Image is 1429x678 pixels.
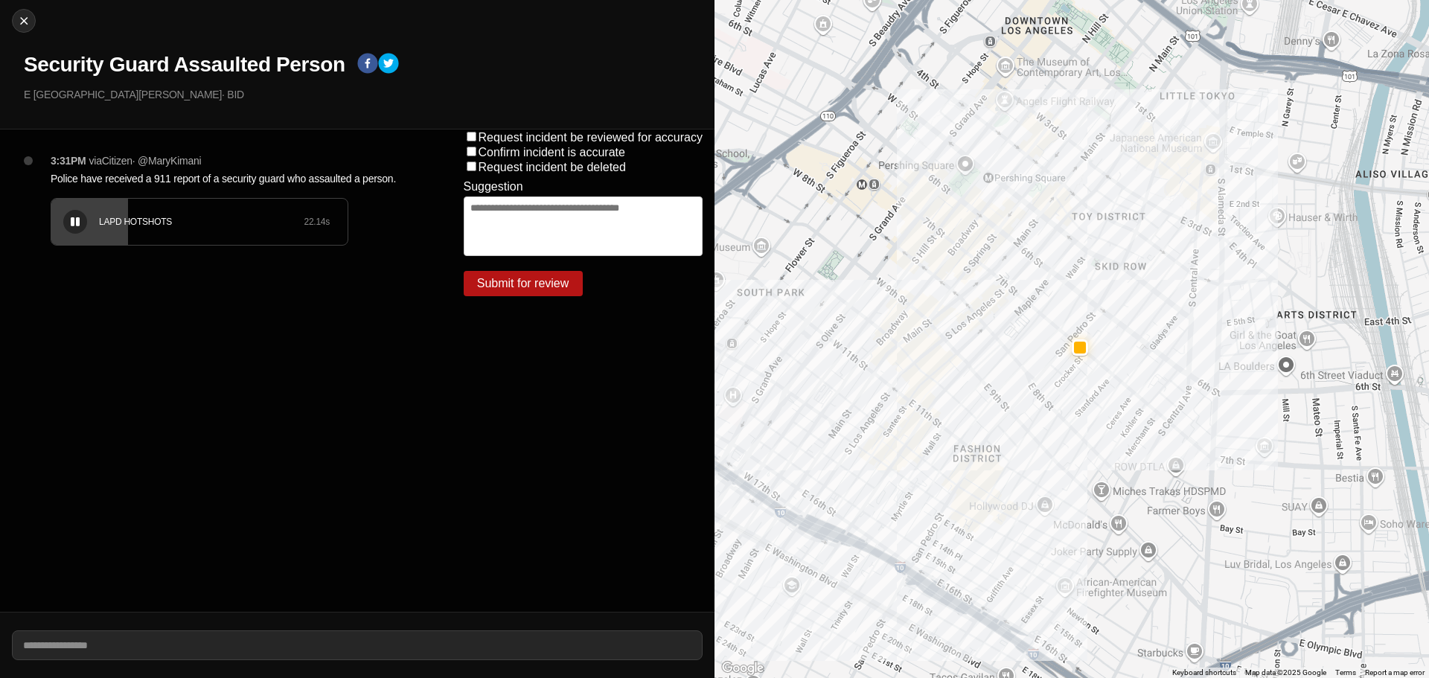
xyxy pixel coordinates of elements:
h1: Security Guard Assaulted Person [24,51,345,78]
label: Request incident be deleted [479,161,626,173]
div: LAPD HOTSHOTS [99,216,304,228]
label: Confirm incident is accurate [479,146,625,159]
button: cancel [12,9,36,33]
button: Keyboard shortcuts [1172,668,1236,678]
div: 22.14 s [304,216,330,228]
p: 3:31PM [51,153,86,168]
span: Map data ©2025 Google [1245,668,1326,677]
button: twitter [378,53,399,77]
img: cancel [16,13,31,28]
a: Report a map error [1365,668,1425,677]
label: Suggestion [464,180,523,194]
button: facebook [357,53,378,77]
a: Open this area in Google Maps (opens a new window) [718,659,767,678]
img: Google [718,659,767,678]
p: via Citizen · @ MaryKimani [89,153,202,168]
label: Request incident be reviewed for accuracy [479,131,703,144]
a: Terms (opens in new tab) [1335,668,1356,677]
button: Submit for review [464,271,583,296]
p: Police have received a 911 report of a security guard who assaulted a person. [51,171,404,186]
p: E [GEOGRAPHIC_DATA][PERSON_NAME] · BID [24,87,703,102]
